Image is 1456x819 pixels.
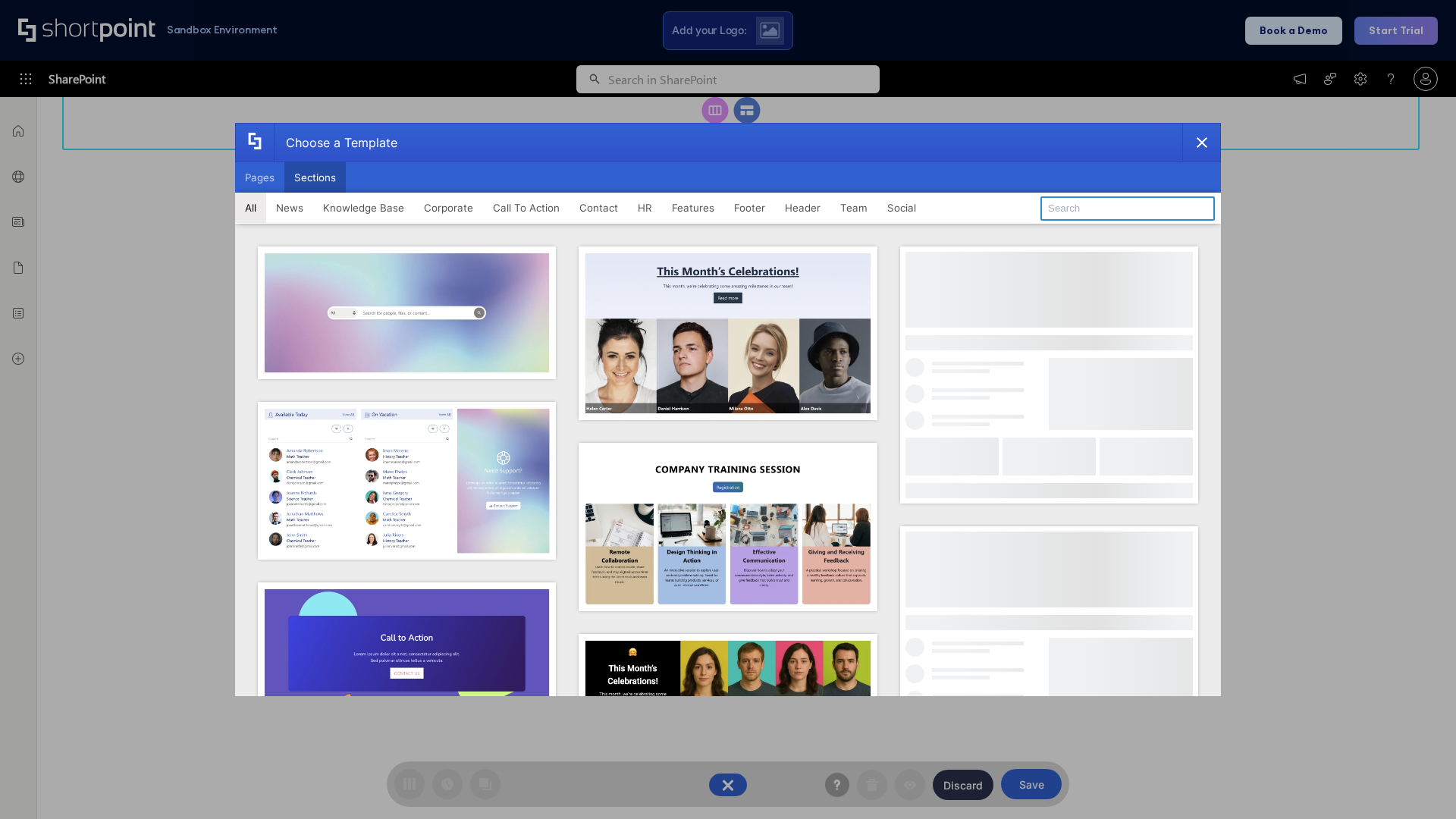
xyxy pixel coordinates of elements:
[877,193,926,223] button: Social
[274,124,397,162] div: Choose a Template
[284,162,346,193] button: Sections
[235,123,1221,696] div: template selector
[628,193,662,223] button: HR
[483,193,570,223] button: Call To Action
[570,193,628,223] button: Contact
[235,193,266,223] button: All
[1380,746,1456,819] iframe: Chat Widget
[266,193,313,223] button: News
[724,193,775,223] button: Footer
[1040,196,1215,221] input: Search
[775,193,830,223] button: Header
[830,193,877,223] button: Team
[662,193,724,223] button: Features
[313,193,414,223] button: Knowledge Base
[235,162,284,193] button: Pages
[414,193,483,223] button: Corporate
